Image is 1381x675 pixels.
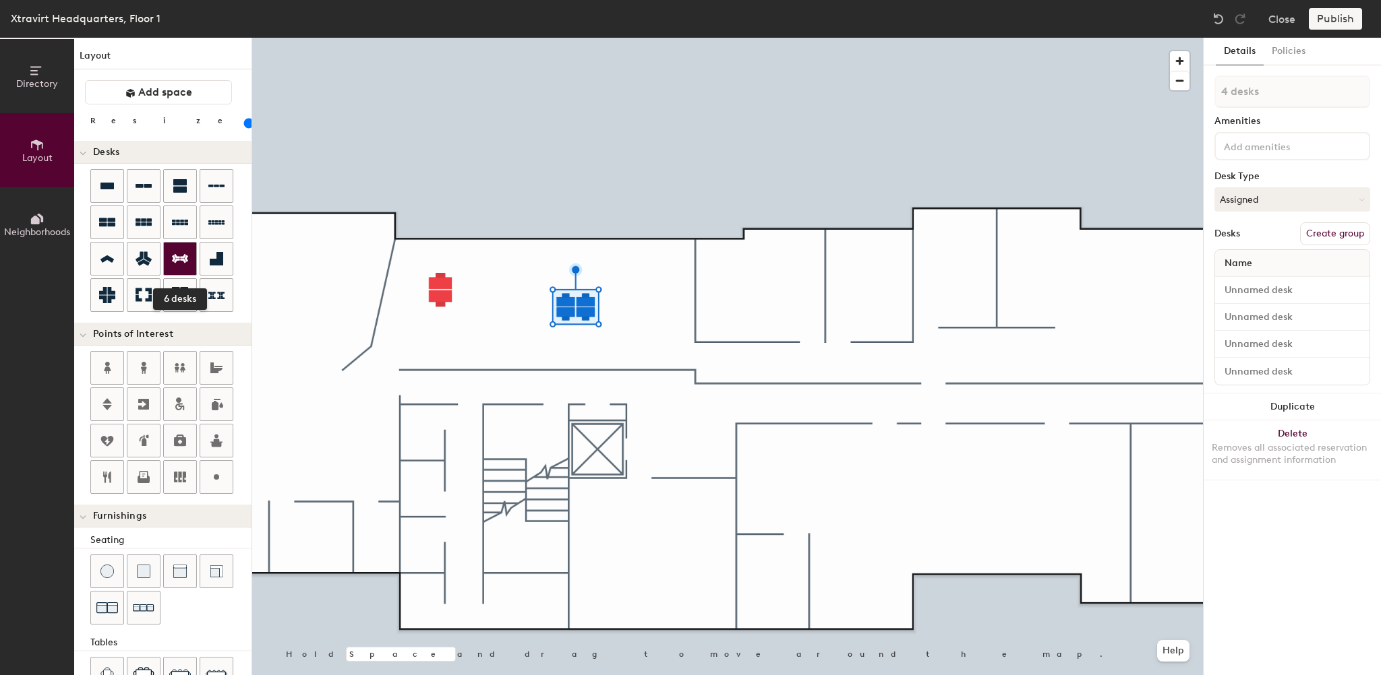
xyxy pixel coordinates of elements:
button: Assigned [1214,187,1370,212]
div: Desk Type [1214,171,1370,182]
span: Neighborhoods [4,226,70,238]
button: Create group [1300,222,1370,245]
img: Couch (middle) [173,565,187,578]
span: Furnishings [93,511,146,521]
div: Amenities [1214,116,1370,127]
div: Seating [90,533,252,548]
button: Close [1268,8,1295,30]
input: Unnamed desk [1218,308,1367,327]
img: Couch (corner) [210,565,223,578]
span: Add space [138,86,192,99]
button: Duplicate [1204,393,1381,420]
button: Stool [90,554,124,588]
div: Xtravirt Headquarters, Floor 1 [11,10,160,27]
button: Couch (x3) [127,591,160,624]
img: Couch (x3) [133,598,154,618]
span: Directory [16,78,58,90]
span: Name [1218,251,1259,276]
img: Cushion [137,565,150,578]
img: Couch (x2) [96,597,118,618]
button: Help [1157,640,1189,662]
span: Layout [22,152,53,164]
input: Unnamed desk [1218,335,1367,354]
button: Couch (corner) [200,554,233,588]
div: Desks [1214,228,1240,239]
span: Desks [93,147,119,158]
button: Cushion [127,554,160,588]
button: 6 desks [163,242,197,276]
input: Add amenities [1221,137,1343,154]
button: Details [1216,38,1264,65]
img: Redo [1233,12,1247,26]
span: Points of Interest [93,329,173,340]
button: Couch (middle) [163,554,197,588]
div: Resize [90,115,239,126]
img: Undo [1212,12,1225,26]
div: Removes all associated reservation and assignment information [1212,442,1373,466]
button: Policies [1264,38,1314,65]
div: Tables [90,635,252,650]
h1: Layout [74,49,252,69]
input: Unnamed desk [1218,281,1367,300]
input: Unnamed desk [1218,362,1367,381]
button: Couch (x2) [90,591,124,624]
button: DeleteRemoves all associated reservation and assignment information [1204,420,1381,480]
img: Stool [100,565,114,578]
button: Add space [85,80,232,104]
